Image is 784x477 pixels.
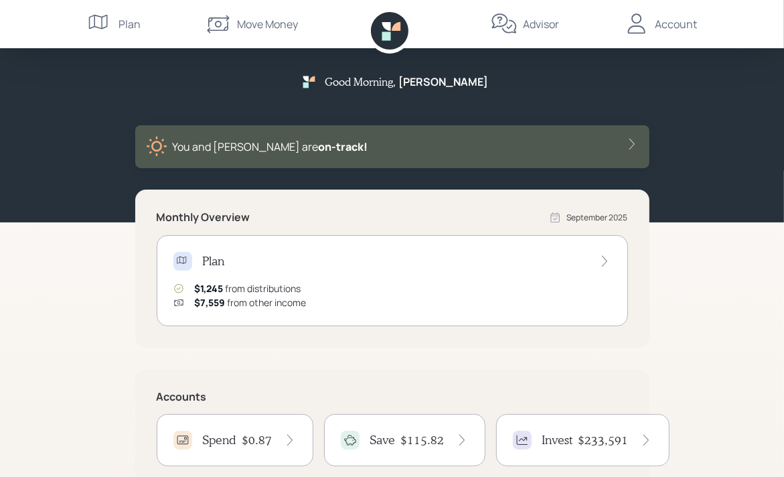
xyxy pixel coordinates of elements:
[319,139,368,154] span: on‑track!
[157,391,628,403] h5: Accounts
[399,76,489,88] h5: [PERSON_NAME]
[237,16,298,32] div: Move Money
[195,282,224,295] span: $1,245
[195,295,307,310] div: from other income
[195,296,226,309] span: $7,559
[173,139,368,155] div: You and [PERSON_NAME] are
[195,281,301,295] div: from distributions
[401,433,445,448] h4: $115.82
[203,254,225,269] h4: Plan
[655,16,698,32] div: Account
[567,212,628,224] div: September 2025
[203,433,237,448] h4: Spend
[157,211,250,224] h5: Monthly Overview
[325,75,396,88] h5: Good Morning ,
[578,433,629,448] h4: $233,591
[242,433,272,448] h4: $0.87
[542,433,573,448] h4: Invest
[523,16,559,32] div: Advisor
[146,136,167,157] img: sunny-XHVQM73Q.digested.png
[119,16,141,32] div: Plan
[370,433,396,448] h4: Save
